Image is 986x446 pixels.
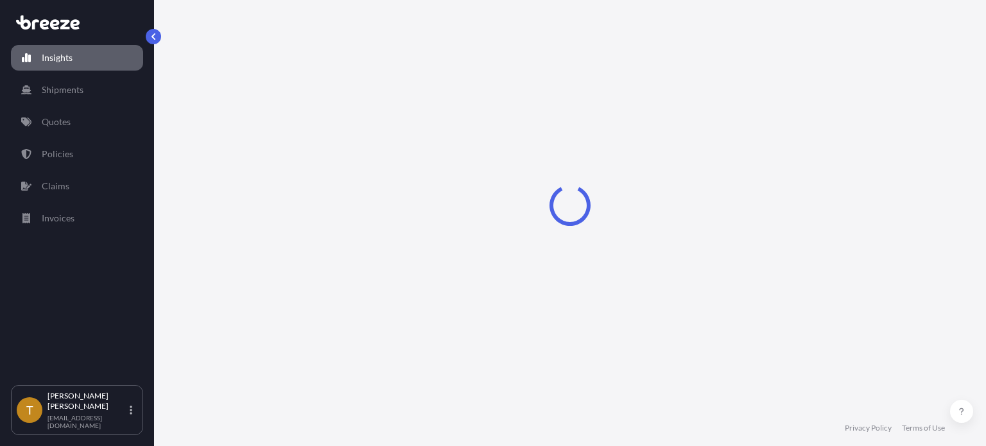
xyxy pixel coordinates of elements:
p: [PERSON_NAME] [PERSON_NAME] [48,391,127,411]
a: Privacy Policy [845,423,892,433]
p: Quotes [42,116,71,128]
a: Insights [11,45,143,71]
p: Shipments [42,83,83,96]
p: Insights [42,51,73,64]
a: Invoices [11,205,143,231]
p: Invoices [42,212,74,225]
a: Shipments [11,77,143,103]
a: Policies [11,141,143,167]
a: Terms of Use [902,423,945,433]
p: Policies [42,148,73,160]
a: Claims [11,173,143,199]
span: T [26,404,33,416]
p: Claims [42,180,69,193]
a: Quotes [11,109,143,135]
p: [EMAIL_ADDRESS][DOMAIN_NAME] [48,414,127,429]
